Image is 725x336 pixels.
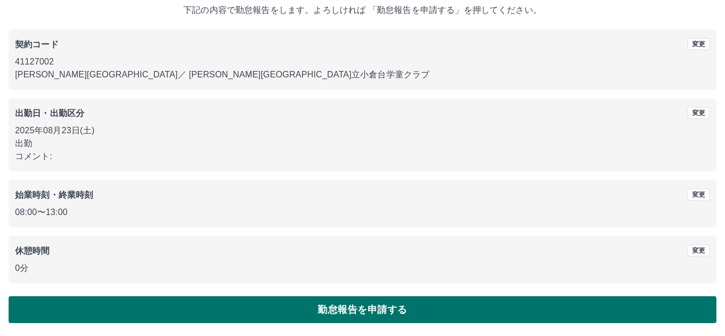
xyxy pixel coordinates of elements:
p: 下記の内容で勤怠報告をします。よろしければ 「勤怠報告を申請する」を押してください。 [9,4,716,17]
p: 08:00 〜 13:00 [15,206,710,219]
p: 出勤 [15,137,710,150]
button: 変更 [687,189,710,201]
p: コメント: [15,150,710,163]
b: 出勤日・出勤区分 [15,109,84,118]
p: [PERSON_NAME][GEOGRAPHIC_DATA] ／ [PERSON_NAME][GEOGRAPHIC_DATA]立小倉台学童クラブ [15,68,710,81]
b: 休憩時間 [15,246,50,255]
b: 始業時刻・終業時刻 [15,190,93,199]
b: 契約コード [15,40,59,49]
button: 変更 [687,245,710,256]
p: 41127002 [15,55,710,68]
button: 勤怠報告を申請する [9,296,716,323]
p: 0分 [15,262,710,275]
button: 変更 [687,38,710,50]
p: 2025年08月23日(土) [15,124,710,137]
button: 変更 [687,107,710,119]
